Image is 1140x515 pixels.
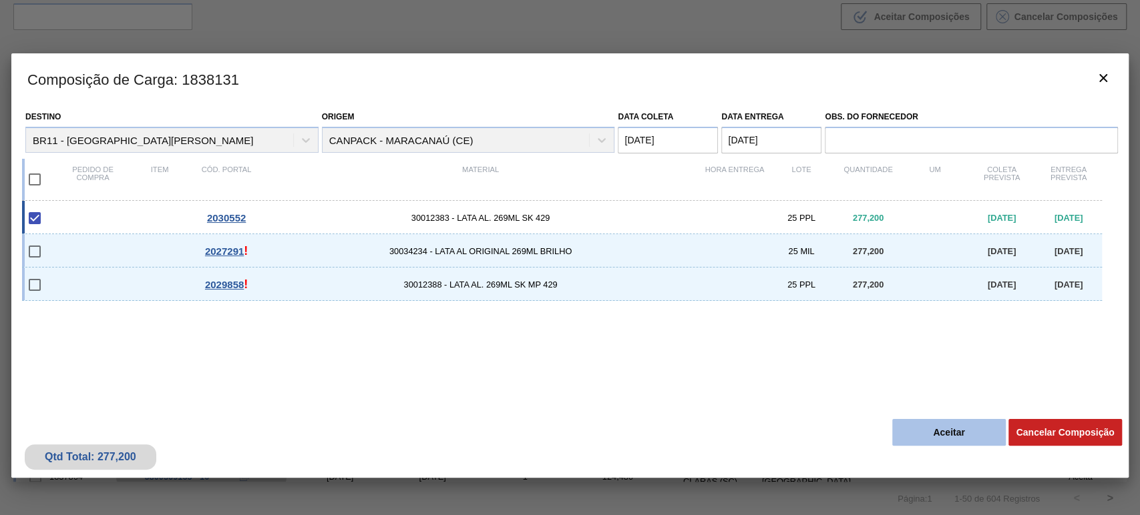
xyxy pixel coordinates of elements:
span: [DATE] [1055,213,1083,223]
div: Qtd Total: 277,200 [35,451,146,463]
span: 2029858 [205,279,244,290]
span: 277,200 [853,280,884,290]
div: 25 PPL [768,213,835,223]
span: 30012388 - LATA AL. 269ML SK MP 429 [260,280,701,290]
div: Hora Entrega [701,165,768,193]
label: Data coleta [618,112,673,121]
div: Material [260,165,701,193]
input: dd/mm/yyyy [618,127,718,153]
span: ! [244,244,248,257]
span: [DATE] [1055,280,1083,290]
div: Lote [768,165,835,193]
div: Pedido de compra [59,165,126,193]
div: Quantidade [835,165,902,193]
span: 2030552 [207,212,246,223]
span: 277,200 [853,246,884,256]
h3: Composição de Carga : 1838131 [11,53,1129,104]
span: [DATE] [1055,246,1083,256]
input: dd/mm/yyyy [721,127,821,153]
div: Ir para o Pedido [193,212,260,223]
span: [DATE] [988,246,1016,256]
div: Coleta Prevista [968,165,1035,193]
button: Cancelar Composição [1008,419,1122,446]
span: 277,200 [853,213,884,223]
div: Este pedido faz parte de outra Composição de Carga, ir para o pedido [193,244,260,258]
span: 2027291 [205,245,244,257]
span: [DATE] [988,213,1016,223]
div: UM [902,165,968,193]
span: ! [244,278,248,291]
label: Destino [25,112,61,121]
div: 25 PPL [768,280,835,290]
label: Data entrega [721,112,783,121]
span: [DATE] [988,280,1016,290]
span: 30034234 - LATA AL ORIGINAL 269ML BRILHO [260,246,701,256]
span: 30012383 - LATA AL. 269ML SK 429 [260,213,701,223]
div: Entrega Prevista [1035,165,1102,193]
label: Origem [322,112,355,121]
div: 25 MIL [768,246,835,256]
div: Cód. Portal [193,165,260,193]
button: Aceitar [892,419,1006,446]
div: Este pedido faz parte de outra Composição de Carga, ir para o pedido [193,278,260,292]
div: Item [126,165,193,193]
label: Obs. do Fornecedor [825,107,1118,127]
